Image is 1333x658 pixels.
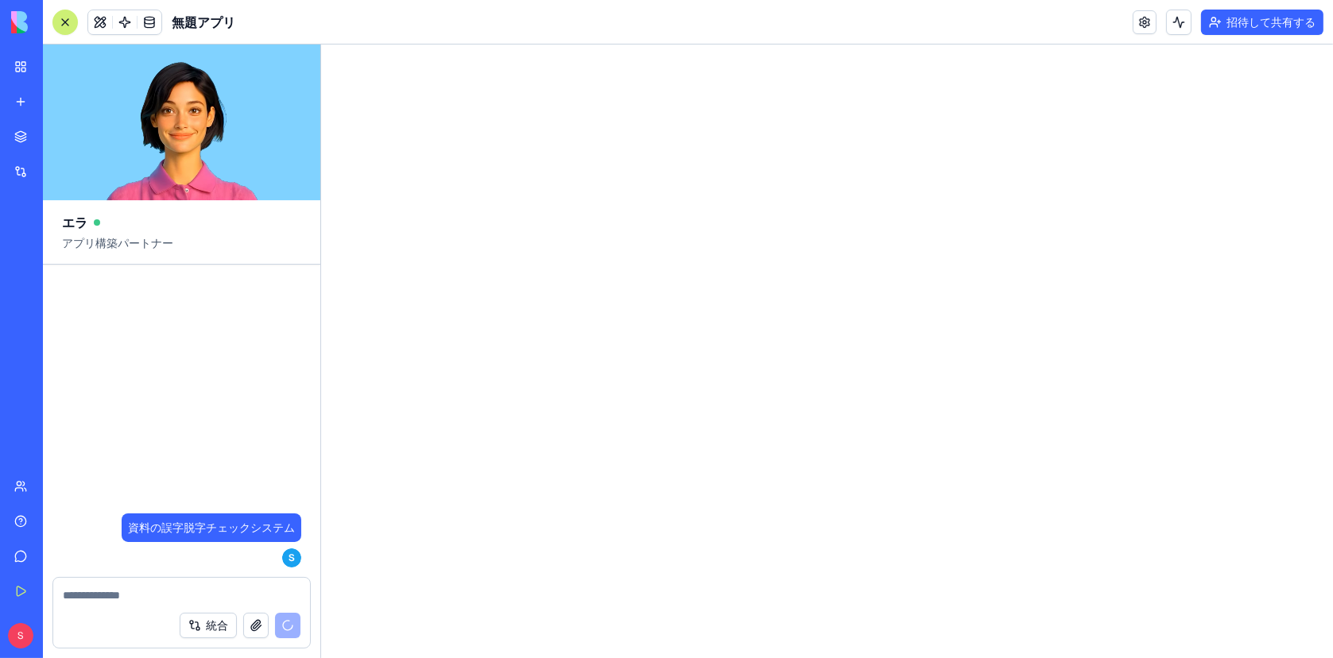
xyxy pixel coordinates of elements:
[206,617,228,633] font: 統合
[62,213,87,232] span: エラ
[62,235,301,264] span: アプリ構築パートナー
[11,11,110,33] img: ロゴ
[172,13,235,32] span: 無題アプリ
[282,548,301,567] span: S
[8,623,33,648] span: S
[1226,14,1316,30] font: 招待して共有する
[1201,10,1323,35] button: 招待して共有する
[128,520,295,536] span: 資料の誤字脱字チェックシステム
[180,613,237,638] button: 統合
